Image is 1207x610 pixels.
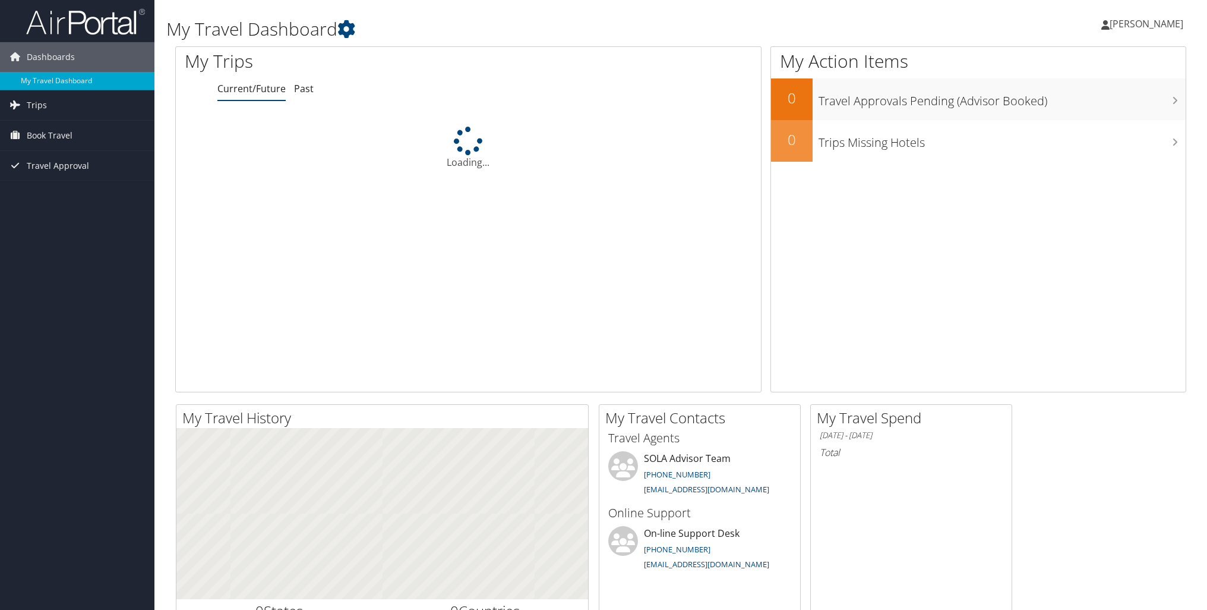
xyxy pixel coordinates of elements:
a: [EMAIL_ADDRESS][DOMAIN_NAME] [644,484,769,495]
h3: Travel Agents [608,430,791,447]
a: Past [294,82,314,95]
h3: Online Support [608,505,791,521]
span: Travel Approval [27,151,89,181]
h3: Trips Missing Hotels [819,128,1186,151]
h2: 0 [771,130,813,150]
h6: Total [820,446,1003,459]
img: airportal-logo.png [26,8,145,36]
a: [EMAIL_ADDRESS][DOMAIN_NAME] [644,559,769,570]
h2: My Travel Spend [817,408,1012,428]
a: 0Travel Approvals Pending (Advisor Booked) [771,78,1186,120]
span: Dashboards [27,42,75,72]
a: 0Trips Missing Hotels [771,120,1186,162]
h6: [DATE] - [DATE] [820,430,1003,441]
h1: My Action Items [771,49,1186,74]
h3: Travel Approvals Pending (Advisor Booked) [819,87,1186,109]
a: [PERSON_NAME] [1101,6,1195,42]
li: On-line Support Desk [602,526,797,575]
h2: 0 [771,88,813,108]
a: Current/Future [217,82,286,95]
h1: My Trips [185,49,508,74]
a: [PHONE_NUMBER] [644,469,710,480]
h2: My Travel Contacts [605,408,800,428]
h2: My Travel History [182,408,588,428]
div: Loading... [176,127,761,169]
a: [PHONE_NUMBER] [644,544,710,555]
span: Book Travel [27,121,72,150]
span: Trips [27,90,47,120]
h1: My Travel Dashboard [166,17,852,42]
span: [PERSON_NAME] [1110,17,1183,30]
li: SOLA Advisor Team [602,451,797,500]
